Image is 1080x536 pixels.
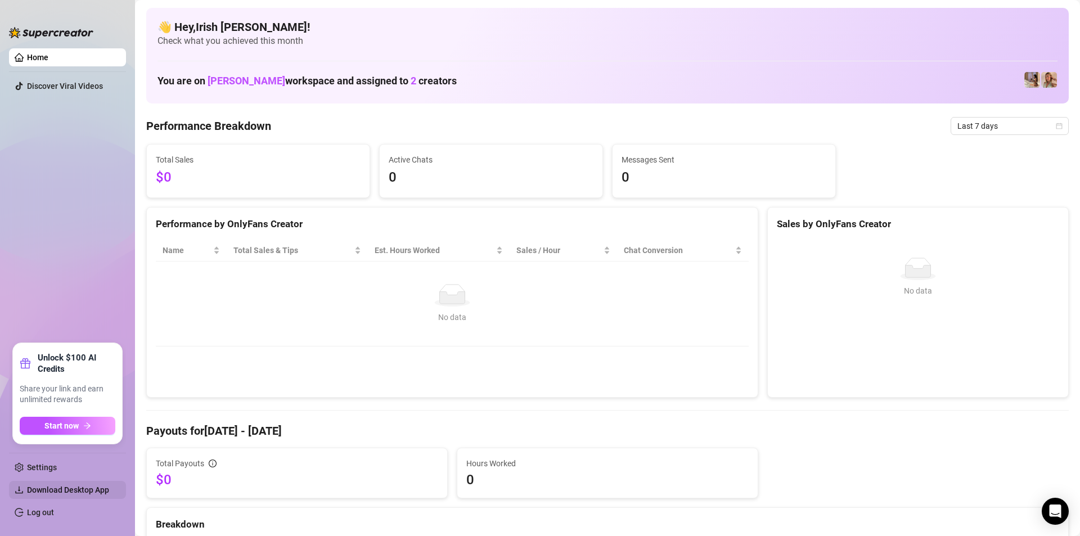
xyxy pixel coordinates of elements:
[233,244,352,256] span: Total Sales & Tips
[157,35,1057,47] span: Check what you achieved this month
[208,75,285,87] span: [PERSON_NAME]
[389,154,593,166] span: Active Chats
[156,517,1059,532] div: Breakdown
[622,167,826,188] span: 0
[516,244,601,256] span: Sales / Hour
[146,118,271,134] h4: Performance Breakdown
[27,485,109,494] span: Download Desktop App
[167,311,737,323] div: No data
[27,508,54,517] a: Log out
[1056,123,1063,129] span: calendar
[157,19,1057,35] h4: 👋 Hey, Irish [PERSON_NAME] !
[156,240,227,262] th: Name
[27,82,103,91] a: Discover Viral Videos
[20,358,31,369] span: gift
[389,167,593,188] span: 0
[375,244,494,256] div: Est. Hours Worked
[624,244,733,256] span: Chat Conversion
[156,457,204,470] span: Total Payouts
[157,75,457,87] h1: You are on workspace and assigned to creators
[622,154,826,166] span: Messages Sent
[411,75,416,87] span: 2
[957,118,1062,134] span: Last 7 days
[156,471,438,489] span: $0
[156,217,749,232] div: Performance by OnlyFans Creator
[38,352,115,375] strong: Unlock $100 AI Credits
[617,240,749,262] th: Chat Conversion
[156,154,361,166] span: Total Sales
[466,457,749,470] span: Hours Worked
[777,217,1059,232] div: Sales by OnlyFans Creator
[466,471,749,489] span: 0
[209,460,217,467] span: info-circle
[20,417,115,435] button: Start nowarrow-right
[1042,498,1069,525] div: Open Intercom Messenger
[510,240,617,262] th: Sales / Hour
[44,421,79,430] span: Start now
[156,167,361,188] span: $0
[1041,72,1057,88] img: Martina
[83,422,91,430] span: arrow-right
[146,423,1069,439] h4: Payouts for [DATE] - [DATE]
[163,244,211,256] span: Name
[15,485,24,494] span: download
[781,285,1055,297] div: No data
[27,53,48,62] a: Home
[27,463,57,472] a: Settings
[9,27,93,38] img: logo-BBDzfeDw.svg
[20,384,115,406] span: Share your link and earn unlimited rewards
[1024,72,1040,88] img: Cassie
[227,240,368,262] th: Total Sales & Tips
